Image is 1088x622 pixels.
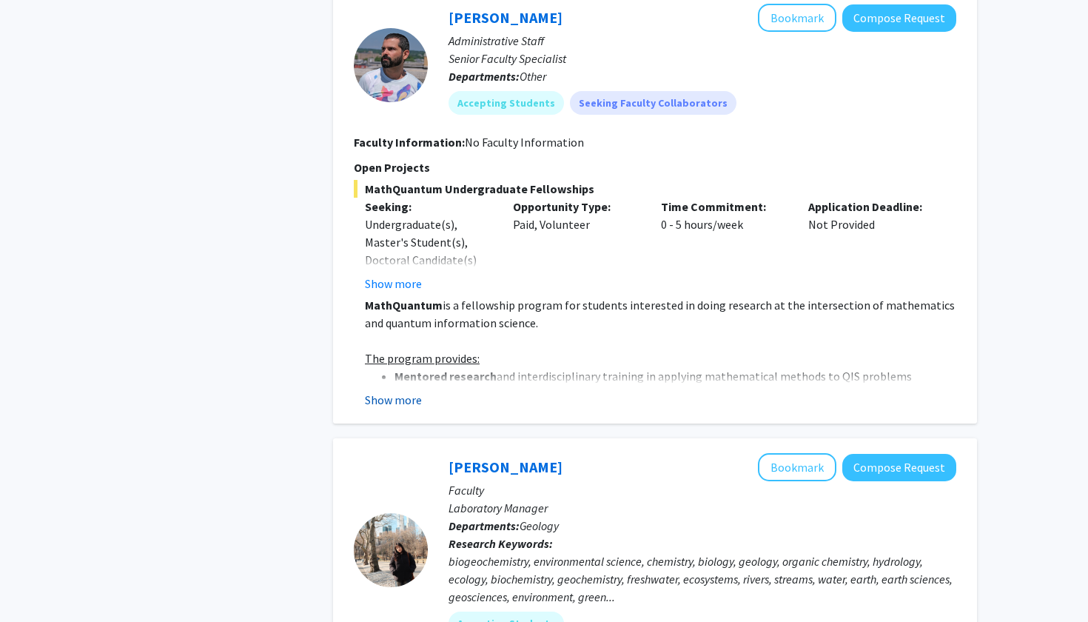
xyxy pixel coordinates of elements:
iframe: Chat [11,555,63,611]
p: Laboratory Manager [449,499,956,517]
div: Not Provided [797,198,945,292]
b: Departments: [449,518,520,533]
div: 0 - 5 hours/week [650,198,798,292]
a: [PERSON_NAME] [449,458,563,476]
mat-chip: Accepting Students [449,91,564,115]
li: and interdisciplinary training in applying mathematical methods to QIS problems [394,367,956,385]
span: MathQuantum Undergraduate Fellowships [354,180,956,198]
button: Show more [365,275,422,292]
strong: MathQuantum [365,298,443,312]
p: Open Projects [354,158,956,176]
button: Compose Request to Daniel Serrano [842,4,956,32]
span: Geology [520,518,559,533]
p: Senior Faculty Specialist [449,50,956,67]
b: Faculty Information: [354,135,465,150]
button: Add Ashley Mon to Bookmarks [758,453,836,481]
button: Show more [365,391,422,409]
div: biogeochemistry, environmental science, chemistry, biology, geology, organic chemistry, hydrology... [449,552,956,606]
div: Paid, Volunteer [502,198,650,292]
p: Seeking: [365,198,491,215]
p: Administrative Staff [449,32,956,50]
b: Research Keywords: [449,536,553,551]
a: [PERSON_NAME] [449,8,563,27]
p: Opportunity Type: [513,198,639,215]
button: Add Daniel Serrano to Bookmarks [758,4,836,32]
mat-chip: Seeking Faculty Collaborators [570,91,736,115]
p: is a fellowship program for students interested in doing research at the intersection of mathemat... [365,296,956,332]
u: The program provides: [365,351,480,366]
span: No Faculty Information [465,135,584,150]
div: Undergraduate(s), Master's Student(s), Doctoral Candidate(s) (PhD, MD, DMD, PharmD, etc.), Postdo... [365,215,491,358]
p: Faculty [449,481,956,499]
button: Compose Request to Ashley Mon [842,454,956,481]
b: Departments: [449,69,520,84]
strong: Mentored research [394,369,497,384]
p: Application Deadline: [808,198,934,215]
p: Time Commitment: [661,198,787,215]
span: Other [520,69,546,84]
